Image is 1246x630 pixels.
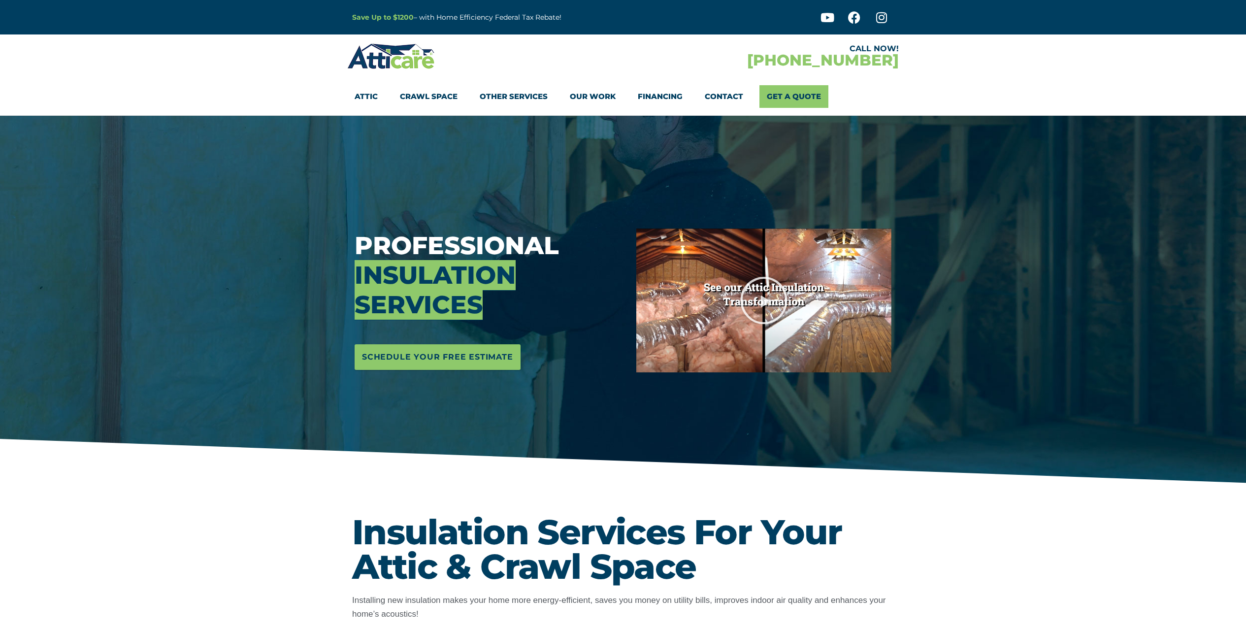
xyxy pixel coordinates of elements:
[352,515,894,584] h1: Insulation Services For Your Attic & Crawl Space
[480,85,548,108] a: Other Services
[623,45,899,53] div: CALL NOW!
[400,85,458,108] a: Crawl Space
[739,276,788,325] div: Play Video
[355,344,521,370] a: Schedule Your Free Estimate
[352,12,671,23] p: – with Home Efficiency Federal Tax Rebate!
[355,260,516,320] span: Insulation Services
[570,85,616,108] a: Our Work
[705,85,743,108] a: Contact
[352,594,894,621] p: Installing new insulation makes your home more energy-efficient, saves you money on utility bills...
[355,231,622,320] h3: Professional
[638,85,683,108] a: Financing
[355,85,891,108] nav: Menu
[759,85,828,108] a: Get A Quote
[355,85,378,108] a: Attic
[362,349,513,365] span: Schedule Your Free Estimate
[352,13,414,22] a: Save Up to $1200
